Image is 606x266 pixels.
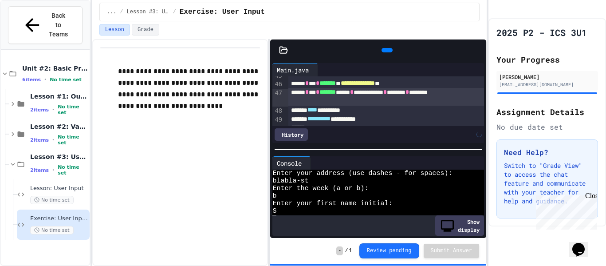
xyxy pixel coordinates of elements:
h1: 2025 P2 - ICS 3U1 [496,26,587,39]
span: Lesson #3: User Input [127,8,169,16]
div: [EMAIL_ADDRESS][DOMAIN_NAME] [499,81,595,88]
div: No due date set [496,122,598,132]
span: 1 [349,247,352,254]
span: No time set [58,104,88,115]
span: ... [107,8,117,16]
span: Enter the week (a or b): [272,185,368,192]
p: Switch to "Grade View" to access the chat feature and communicate with your teacher for help and ... [504,161,590,206]
span: Enter your address (use dashes - for spaces): [272,170,452,177]
button: Grade [132,24,159,36]
span: S [272,207,276,215]
button: Submit Answer [424,244,480,258]
div: 49 [272,115,283,124]
span: Lesson: User Input [30,185,88,192]
span: / [173,8,176,16]
span: No time set [58,134,88,146]
span: • [44,76,46,83]
span: / [345,247,348,254]
span: / [120,8,123,16]
span: Exercise: User Input [30,215,88,222]
div: Main.java [272,65,313,75]
span: Lesson #3: User Input [30,153,88,161]
span: No time set [30,196,74,204]
span: No time set [58,164,88,176]
span: No time set [50,77,82,83]
span: Submit Answer [431,247,472,254]
div: History [275,128,308,141]
span: • [52,167,54,174]
span: No time set [30,226,74,234]
iframe: chat widget [532,192,597,230]
button: Lesson [99,24,130,36]
span: - [336,246,343,255]
button: Back to Teams [8,6,83,44]
span: Enter your first name initial: [272,200,392,207]
span: Back to Teams [48,11,69,39]
div: [PERSON_NAME] [499,73,595,81]
span: Exercise: User Input [180,7,265,17]
div: Show display [435,215,484,236]
div: Main.java [272,63,318,76]
iframe: chat widget [569,230,597,257]
span: 6 items [22,77,41,83]
div: Console [272,159,306,168]
h2: Assignment Details [496,106,598,118]
span: 2 items [30,137,49,143]
h3: Need Help? [504,147,590,158]
span: Unit #2: Basic Programming Concepts [22,64,88,72]
span: Lesson #2: Variables & Data Types [30,123,88,131]
div: 48 [272,107,283,115]
div: 46 [272,80,283,89]
span: 2 items [30,107,49,113]
span: • [52,136,54,143]
span: Lesson #1: Output/Output Formatting [30,92,88,100]
span: b [272,192,276,200]
span: blabla-st [272,177,308,185]
div: 47 [272,89,283,107]
h2: Your Progress [496,53,598,66]
span: 2 items [30,167,49,173]
button: Review pending [359,243,419,258]
div: Chat with us now!Close [4,4,61,56]
div: 50 [272,124,283,133]
div: Console [272,156,311,170]
span: • [52,106,54,113]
